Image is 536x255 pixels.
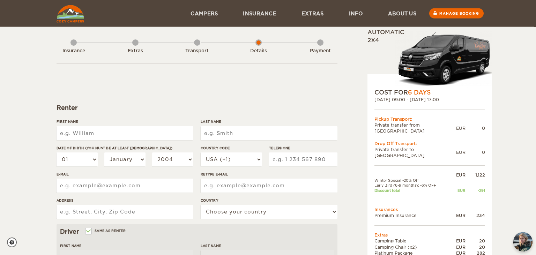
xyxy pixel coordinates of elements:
[429,8,484,18] a: Manage booking
[86,230,90,234] input: Same as renter
[201,198,337,203] label: Country
[57,126,193,140] input: e.g. William
[57,198,193,203] label: Address
[201,126,337,140] input: e.g. Smith
[201,179,337,193] input: e.g. example@example.com
[374,207,485,212] td: Insurances
[57,145,193,151] label: Date of birth (You must be at least [DEMOGRAPHIC_DATA])
[57,205,193,219] input: e.g. Street, City, Zip Code
[57,179,193,193] input: e.g. example@example.com
[57,104,337,112] div: Renter
[269,152,337,166] input: e.g. 1 234 567 890
[466,244,485,250] div: 20
[374,116,485,122] div: Pickup Transport:
[57,5,84,23] img: Cozy Campers
[239,48,278,54] div: Details
[466,125,485,131] div: 0
[57,119,193,124] label: First Name
[374,244,450,250] td: Camping Chair (x2)
[269,145,337,151] label: Telephone
[374,178,450,183] td: Winter Special -20% Off
[450,244,466,250] div: EUR
[374,122,456,134] td: Private transfer from [GEOGRAPHIC_DATA]
[374,232,485,238] td: Extras
[374,238,450,244] td: Camping Table
[408,89,431,96] span: 6 Days
[513,232,533,252] button: chat-button
[466,212,485,218] div: 234
[201,243,334,248] label: Last Name
[201,119,337,124] label: Last Name
[301,48,340,54] div: Payment
[374,141,485,147] div: Drop Off Transport:
[86,227,126,234] label: Same as renter
[456,125,466,131] div: EUR
[466,238,485,244] div: 20
[367,29,492,88] div: Automatic 2x4
[7,238,21,247] a: Cookie settings
[60,243,193,248] label: First Name
[374,183,450,188] td: Early Bird (6-9 months): -6% OFF
[374,97,485,103] div: [DATE] 09:00 - [DATE] 17:00
[178,48,216,54] div: Transport
[116,48,155,54] div: Extras
[450,172,466,178] div: EUR
[466,149,485,155] div: 0
[201,145,262,151] label: Country Code
[374,88,485,97] div: COST FOR
[456,149,466,155] div: EUR
[450,212,466,218] div: EUR
[374,147,456,158] td: Private transfer to [GEOGRAPHIC_DATA]
[374,212,450,218] td: Premium Insurance
[450,188,466,193] div: EUR
[466,172,485,178] div: 1,122
[60,227,334,236] div: Driver
[57,172,193,177] label: E-mail
[513,232,533,252] img: Freyja at Cozy Campers
[374,188,450,193] td: Discount total
[54,48,93,54] div: Insurance
[466,188,485,193] div: -291
[450,238,466,244] div: EUR
[201,172,337,177] label: Retype E-mail
[395,31,492,88] img: Langur-m-c-logo-2.png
